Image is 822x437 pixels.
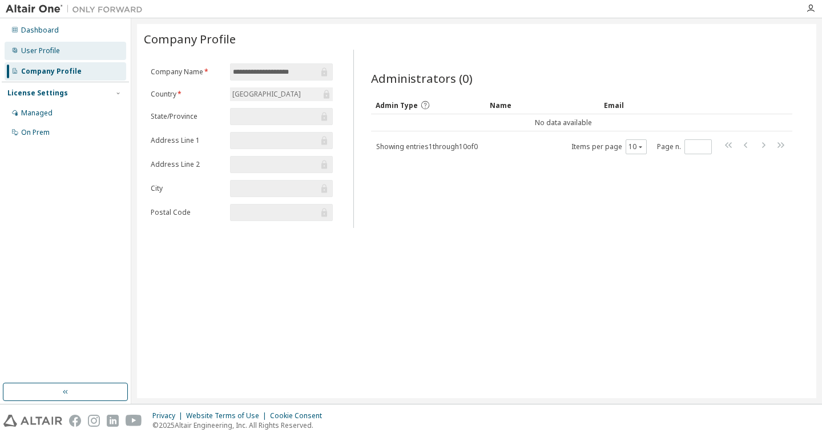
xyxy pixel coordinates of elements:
div: Email [604,96,695,114]
span: Page n. [657,139,712,154]
img: instagram.svg [88,415,100,427]
div: [GEOGRAPHIC_DATA] [231,88,303,101]
div: Cookie Consent [270,411,329,420]
img: linkedin.svg [107,415,119,427]
label: City [151,184,223,193]
div: Website Terms of Use [186,411,270,420]
img: altair_logo.svg [3,415,62,427]
div: Managed [21,109,53,118]
div: [GEOGRAPHIC_DATA] [230,87,332,101]
img: youtube.svg [126,415,142,427]
label: Company Name [151,67,223,77]
div: Name [490,96,595,114]
div: Privacy [152,411,186,420]
div: On Prem [21,128,50,137]
span: Showing entries 1 through 10 of 0 [376,142,478,151]
label: Country [151,90,223,99]
div: Company Profile [21,67,82,76]
span: Admin Type [376,101,418,110]
button: 10 [628,142,644,151]
span: Company Profile [144,31,236,47]
img: Altair One [6,3,148,15]
div: User Profile [21,46,60,55]
td: No data available [371,114,756,131]
img: facebook.svg [69,415,81,427]
span: Items per page [571,139,647,154]
label: Address Line 2 [151,160,223,169]
label: State/Province [151,112,223,121]
label: Postal Code [151,208,223,217]
label: Address Line 1 [151,136,223,145]
p: © 2025 Altair Engineering, Inc. All Rights Reserved. [152,420,329,430]
div: Dashboard [21,26,59,35]
span: Administrators (0) [371,70,473,86]
div: License Settings [7,89,68,98]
